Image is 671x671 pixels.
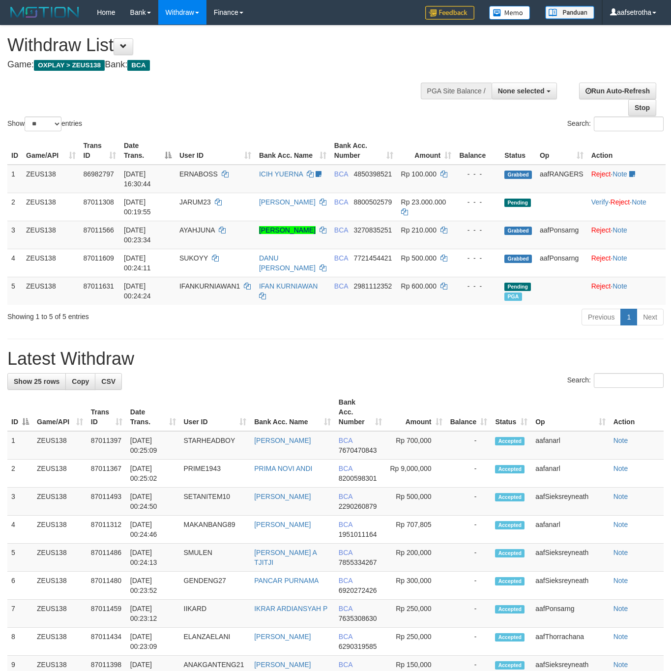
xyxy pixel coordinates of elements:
[339,521,352,528] span: BCA
[180,460,251,488] td: PRIME1943
[124,226,151,244] span: [DATE] 00:23:34
[567,373,664,388] label: Search:
[421,83,492,99] div: PGA Site Balance /
[180,600,251,628] td: IIKARD
[22,221,80,249] td: ZEUS138
[339,642,377,650] span: Copy 6290319585 to clipboard
[613,549,628,556] a: Note
[175,137,255,165] th: User ID: activate to sort column ascending
[339,558,377,566] span: Copy 7855334267 to clipboard
[87,460,126,488] td: 87011367
[126,460,180,488] td: [DATE] 00:25:02
[386,393,446,431] th: Amount: activate to sort column ascending
[632,198,646,206] a: Note
[459,169,496,179] div: - - -
[259,226,316,234] a: [PERSON_NAME]
[386,572,446,600] td: Rp 300,000
[446,572,492,600] td: -
[386,600,446,628] td: Rp 250,000
[531,544,609,572] td: aafSieksreyneath
[613,661,628,669] a: Note
[613,521,628,528] a: Note
[87,628,126,656] td: 87011434
[7,516,33,544] td: 4
[579,83,656,99] a: Run Auto-Refresh
[7,193,22,221] td: 2
[179,226,215,234] span: AYAHJUNA
[126,488,180,516] td: [DATE] 00:24:50
[84,282,114,290] span: 87011631
[254,633,311,641] a: [PERSON_NAME]
[401,170,437,178] span: Rp 100.000
[591,226,611,234] a: Reject
[386,431,446,460] td: Rp 700,000
[95,373,122,390] a: CSV
[180,488,251,516] td: SETANITEM10
[84,198,114,206] span: 87011308
[72,378,89,385] span: Copy
[531,393,609,431] th: Op: activate to sort column ascending
[334,282,348,290] span: BCA
[87,393,126,431] th: Trans ID: activate to sort column ascending
[84,170,114,178] span: 86982797
[531,572,609,600] td: aafSieksreyneath
[446,393,492,431] th: Balance: activate to sort column ascending
[7,544,33,572] td: 5
[531,431,609,460] td: aafanarl
[353,254,392,262] span: Copy 7721454421 to clipboard
[536,165,587,193] td: aafRANGERS
[335,393,386,431] th: Bank Acc. Number: activate to sort column ascending
[504,283,531,291] span: Pending
[22,277,80,305] td: ZEUS138
[594,117,664,131] input: Search:
[254,493,311,500] a: [PERSON_NAME]
[459,225,496,235] div: - - -
[7,221,22,249] td: 3
[179,198,211,206] span: JARUM23
[180,572,251,600] td: GENDENG27
[339,474,377,482] span: Copy 8200598301 to clipboard
[22,165,80,193] td: ZEUS138
[613,633,628,641] a: Note
[126,431,180,460] td: [DATE] 00:25:09
[259,170,303,178] a: ICIH YUERNA
[536,221,587,249] td: aafPonsarng
[254,521,311,528] a: [PERSON_NAME]
[33,544,87,572] td: ZEUS138
[339,605,352,613] span: BCA
[567,117,664,131] label: Search:
[7,349,664,369] h1: Latest Withdraw
[495,465,525,473] span: Accepted
[84,254,114,262] span: 87011609
[587,277,666,305] td: ·
[22,137,80,165] th: Game/API: activate to sort column ascending
[334,198,348,206] span: BCA
[446,516,492,544] td: -
[180,516,251,544] td: MAKANBANG89
[7,60,438,70] h4: Game: Bank:
[126,600,180,628] td: [DATE] 00:23:12
[446,460,492,488] td: -
[33,460,87,488] td: ZEUS138
[446,600,492,628] td: -
[14,378,59,385] span: Show 25 rows
[33,600,87,628] td: ZEUS138
[446,628,492,656] td: -
[124,198,151,216] span: [DATE] 00:19:55
[498,87,545,95] span: None selected
[180,431,251,460] td: STARHEADBOY
[401,198,446,206] span: Rp 23.000.000
[386,544,446,572] td: Rp 200,000
[84,226,114,234] span: 87011566
[120,137,175,165] th: Date Trans.: activate to sort column descending
[33,516,87,544] td: ZEUS138
[637,309,664,325] a: Next
[446,431,492,460] td: -
[180,544,251,572] td: SMULEN
[33,572,87,600] td: ZEUS138
[25,117,61,131] select: Showentries
[613,605,628,613] a: Note
[179,254,208,262] span: SUKOYY
[180,628,251,656] td: ELANZAELANI
[7,572,33,600] td: 6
